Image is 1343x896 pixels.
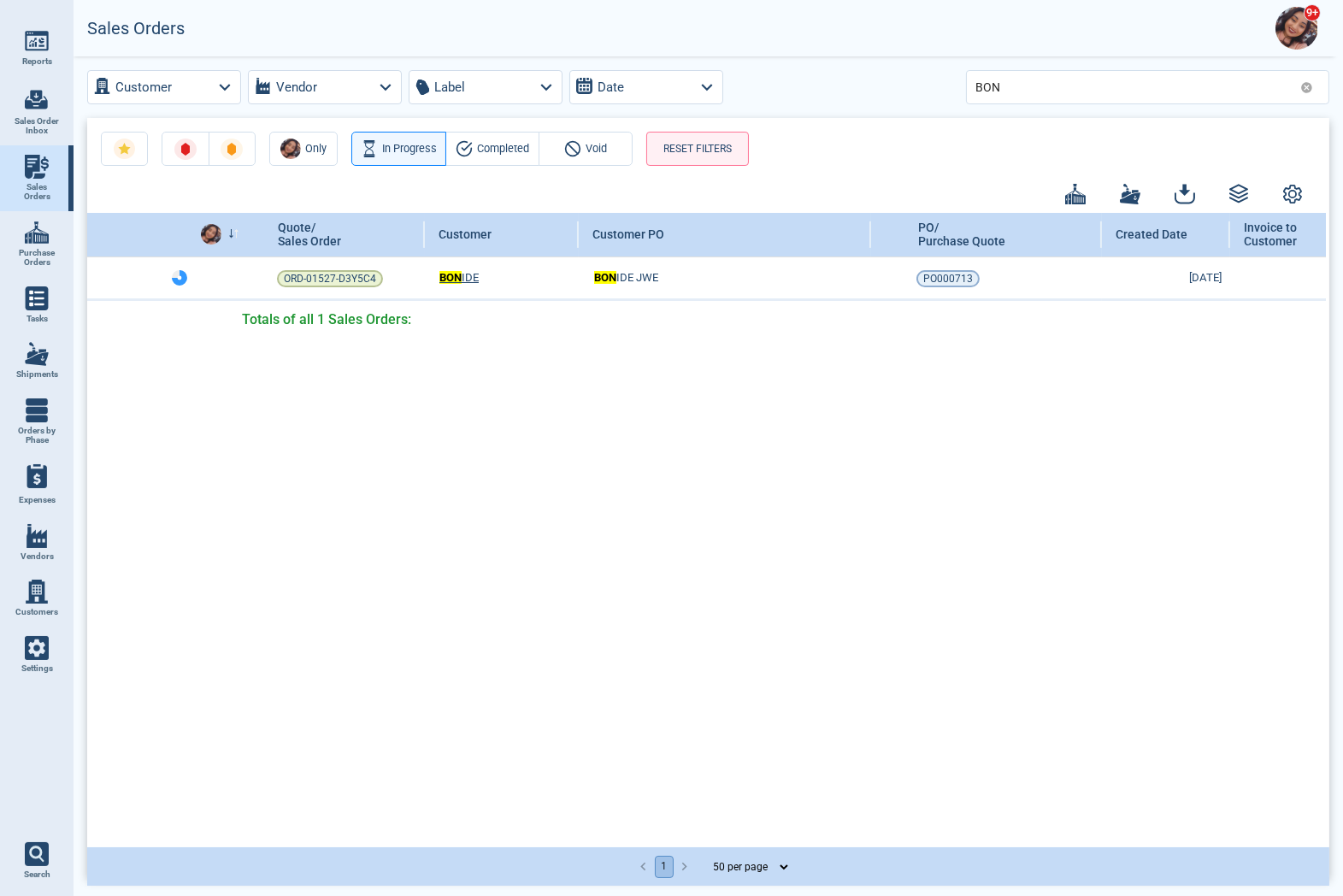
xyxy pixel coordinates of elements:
[14,248,60,268] span: Purchase Orders
[21,551,54,562] span: Vendors
[22,56,52,67] span: Reports
[25,221,49,245] img: menu_icon
[25,155,49,179] img: menu_icon
[586,139,607,158] span: Void
[14,182,60,202] span: Sales Orders
[439,271,462,284] mark: BON
[25,636,49,660] img: menu_icon
[25,398,49,422] img: menu_icon
[115,76,172,98] label: Customer
[201,224,221,245] img: Avatar
[975,74,1293,99] input: Search for PO or Sales Order or shipment number, etc.
[280,139,301,159] img: Avatar
[1102,256,1230,300] td: [DATE]
[633,856,695,878] nav: pagination navigation
[14,426,60,445] span: Orders by Phase
[25,524,49,548] img: menu_icon
[445,132,539,166] button: Completed
[351,132,446,166] button: In Progress
[539,132,633,166] button: Void
[276,76,317,98] label: Vendor
[439,227,492,241] span: Customer
[87,19,185,38] h2: Sales Orders
[277,270,383,287] a: ORD-01527-D3Y5C4
[248,70,402,104] button: Vendor
[655,856,674,878] button: page 1
[439,270,479,286] a: BONIDE
[382,139,437,158] span: In Progress
[305,139,327,158] span: Only
[1275,7,1318,50] img: Avatar
[284,270,376,287] span: ORD-01527-D3Y5C4
[25,286,49,310] img: menu_icon
[24,869,50,880] span: Search
[646,132,749,166] button: RESET FILTERS
[25,580,49,604] img: menu_icon
[87,70,241,104] button: Customer
[916,270,980,287] a: PO000713
[434,76,465,98] label: Label
[14,116,60,136] span: Sales Order Inbox
[592,227,664,241] span: Customer PO
[25,29,49,53] img: menu_icon
[25,342,49,366] img: menu_icon
[269,132,338,166] button: AvatarOnly
[21,663,53,674] span: Settings
[918,221,1005,248] span: PO/ Purchase Quote
[16,369,58,380] span: Shipments
[409,70,563,104] button: Label
[1244,221,1327,249] span: Invoice to Customer
[27,314,48,324] span: Tasks
[1116,227,1187,241] span: Created Date
[278,221,341,248] span: Quote/ Sales Order
[569,70,723,104] button: Date
[594,270,658,286] span: IDE JWE
[1304,4,1321,21] span: 9+
[19,495,56,505] span: Expenses
[15,607,58,617] span: Customers
[242,310,411,330] span: Totals of all 1 Sales Orders:
[439,270,479,286] span: IDE
[923,270,973,287] span: PO000713
[594,271,616,284] mark: BON
[598,76,624,98] label: Date
[477,139,529,158] span: Completed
